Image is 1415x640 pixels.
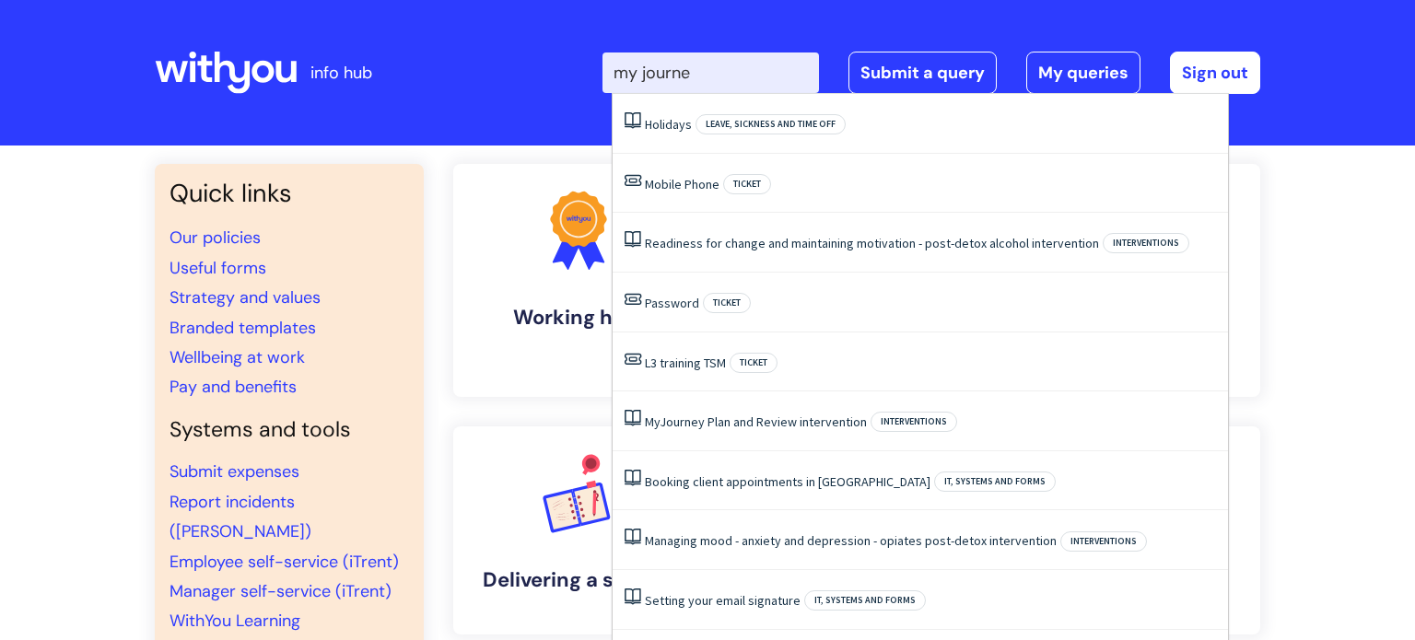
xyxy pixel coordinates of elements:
a: Submit a query [848,52,997,94]
h4: Working here [468,306,689,330]
a: Mobile Phone [645,176,719,192]
a: Sign out [1170,52,1260,94]
a: Working here [453,164,704,397]
span: Ticket [723,174,771,194]
span: IT, systems and forms [934,471,1056,492]
a: Delivering a service [453,426,704,634]
a: L3 training TSM [645,355,726,371]
span: Interventions [1060,531,1147,552]
span: Interventions [871,412,957,432]
span: Ticket [703,293,751,313]
a: Setting your email signature [645,592,801,609]
span: Interventions [1103,233,1189,253]
a: Useful forms [170,257,266,279]
input: Search [602,52,819,93]
a: MyJourney Plan and Review intervention [645,413,867,430]
h4: Delivering a service [468,568,689,592]
a: Submit expenses [170,460,299,483]
a: Managing mood - anxiety and depression - opiates post-detox intervention [645,532,1057,549]
a: Our policies [170,227,261,249]
a: Pay and benefits [170,376,297,398]
span: My [645,413,660,430]
a: Holidays [645,116,692,133]
a: Employee self-service (iTrent) [170,551,399,573]
a: Readiness for change and maintaining motivation - post-detox alcohol intervention [645,235,1099,251]
a: Strategy and values [170,286,321,308]
a: WithYou Learning [170,610,300,632]
span: Leave, sickness and time off [696,114,846,134]
span: IT, systems and forms [804,590,926,611]
a: Branded templates [170,317,316,339]
a: My queries [1026,52,1140,94]
a: Report incidents ([PERSON_NAME]) [170,491,311,542]
p: info hub [310,58,372,87]
a: Password [645,295,699,311]
span: Ticket [730,353,778,373]
a: Manager self-service (iTrent) [170,580,392,602]
div: | - [602,52,1260,94]
a: Wellbeing at work [170,346,305,368]
h4: Systems and tools [170,417,409,443]
h3: Quick links [170,179,409,208]
a: Booking client appointments in [GEOGRAPHIC_DATA] [645,473,930,490]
